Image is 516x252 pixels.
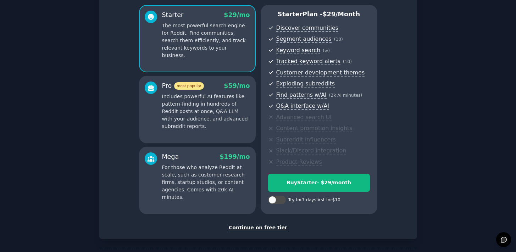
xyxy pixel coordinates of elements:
span: Content promotion insights [276,125,353,132]
span: Tracked keyword alerts [276,58,340,65]
span: $ 29 /month [323,11,360,18]
span: Segment audiences [276,35,332,43]
div: Buy Starter - $ 29 /month [268,179,370,186]
span: Customer development themes [276,69,365,77]
span: Slack/Discord integration [276,147,346,155]
span: ( ∞ ) [323,48,330,53]
span: ( 10 ) [343,59,352,64]
div: Pro [162,82,204,90]
span: $ 199 /mo [220,153,250,160]
span: Find patterns w/AI [276,91,327,99]
span: Exploding subreddits [276,80,335,88]
span: Product Reviews [276,158,322,166]
div: Continue on free tier [107,224,410,231]
span: Discover communities [276,24,338,32]
span: Advanced search UI [276,114,332,121]
span: ( 2k AI minutes ) [329,93,362,98]
p: The most powerful search engine for Reddit. Find communities, search them efficiently, and track ... [162,22,250,59]
button: BuyStarter- $29/month [268,174,370,192]
p: For those who analyze Reddit at scale, such as customer research firms, startup studios, or conte... [162,164,250,201]
span: most popular [174,82,204,90]
span: Keyword search [276,47,321,54]
div: Starter [162,11,184,19]
span: $ 59 /mo [224,82,250,89]
div: Mega [162,152,179,161]
span: Subreddit influencers [276,136,336,144]
span: Q&A interface w/AI [276,102,329,110]
p: Includes powerful AI features like pattern-finding in hundreds of Reddit posts at once, Q&A LLM w... [162,93,250,130]
span: ( 10 ) [334,37,343,42]
span: $ 29 /mo [224,11,250,18]
p: Starter Plan - [268,10,370,19]
div: Try for 7 days first for $10 [288,197,340,203]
